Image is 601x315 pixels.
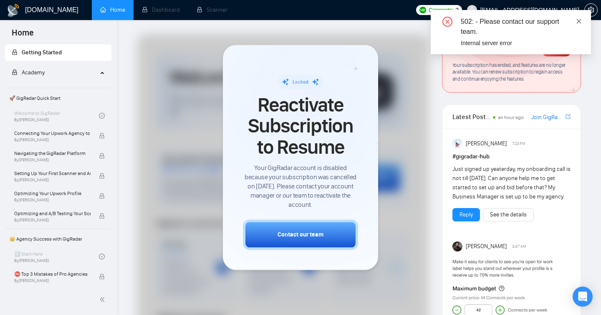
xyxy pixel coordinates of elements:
span: 🚀 GigRadar Quick Start [6,90,111,107]
span: Setting Up Your First Scanner and Auto-Bidder [14,169,91,178]
li: Getting Started [5,44,111,61]
a: Reply [460,210,473,219]
button: Reply [452,208,480,221]
button: Contact our team [243,220,358,250]
span: Connecting Your Upwork Agency to GigRadar [14,129,91,137]
span: lock [99,274,105,279]
span: double-left [99,295,108,304]
span: Academy [12,69,45,76]
span: Connects: [429,5,454,15]
a: See the details [490,210,527,219]
span: By [PERSON_NAME] [14,198,91,203]
span: 7:23 PM [512,140,525,147]
span: check-circle [99,113,105,119]
span: setting [585,7,597,13]
span: close-circle [442,17,452,27]
span: Optimizing Your Upwork Profile [14,189,91,198]
img: Bikon Kumar Das [452,241,462,251]
span: lock [99,213,105,219]
div: Internal server error [461,38,581,48]
h1: # gigradar-hub [452,152,571,161]
span: Navigating the GigRadar Platform [14,149,91,157]
a: setting [584,7,598,13]
a: export [566,113,571,121]
span: Latest Posts from the GigRadar Community [452,112,490,122]
span: close [576,18,582,24]
a: homeHome [100,6,125,13]
span: lock [12,49,18,55]
span: Home [5,27,40,44]
span: By [PERSON_NAME] [14,218,91,223]
span: Getting Started [22,49,62,56]
img: logo [7,4,20,17]
span: Optimizing and A/B Testing Your Scanner for Better Results [14,209,91,218]
span: By [PERSON_NAME] [14,137,91,142]
span: export [566,113,571,120]
span: lock [99,193,105,199]
span: By [PERSON_NAME] [14,278,91,283]
span: ⛔ Top 3 Mistakes of Pro Agencies [14,270,91,278]
div: Open Intercom Messenger [573,287,593,307]
span: user [469,7,475,13]
div: Contact our team [278,231,323,239]
span: check-circle [99,254,105,259]
span: 👑 Agency Success with GigRadar [6,231,111,247]
span: By [PERSON_NAME] [14,157,91,163]
span: lock [99,153,105,159]
span: Academy [22,69,45,76]
button: setting [584,3,598,17]
span: Reactivate Subscription to Resume [243,94,358,157]
span: 3:47 AM [512,243,526,250]
span: Locked [293,79,308,85]
span: By [PERSON_NAME] [14,178,91,183]
img: Anisuzzaman Khan [452,139,462,149]
span: [PERSON_NAME] [466,242,507,251]
span: Your GigRadar account is disabled because your subscription was cancelled on [DATE]. Please conta... [243,164,358,210]
span: 2 [455,5,459,15]
span: lock [99,133,105,139]
span: an hour ago [498,114,524,120]
a: Join GigRadar Slack Community [531,113,564,122]
button: See the details [483,208,534,221]
span: lock [12,69,18,75]
span: Your subscription has ended, and features are no longer available. You can renew subscription to ... [452,62,566,82]
span: lock [99,173,105,179]
div: 502: - Please contact our support team. [461,17,581,37]
span: [PERSON_NAME] [466,139,507,148]
img: upwork-logo.png [419,7,426,13]
span: Just signed up yeaterday, my onboarding call is not till [DATE]. Can anyone help me to get starte... [452,165,571,200]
